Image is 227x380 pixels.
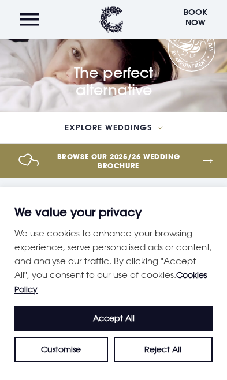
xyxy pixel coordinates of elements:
[99,6,124,33] img: Clandeboye Lodge
[14,306,213,331] button: Accept All
[14,337,108,362] button: Customise
[41,18,187,99] h1: The perfect alternative
[1,205,226,219] p: We value your privacy
[114,337,213,362] button: Reject All
[177,6,213,33] button: Book Now
[65,123,152,131] span: Explore Weddings
[14,226,213,296] p: We use cookies to enhance your browsing experience, serve personalised ads or content, and analys...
